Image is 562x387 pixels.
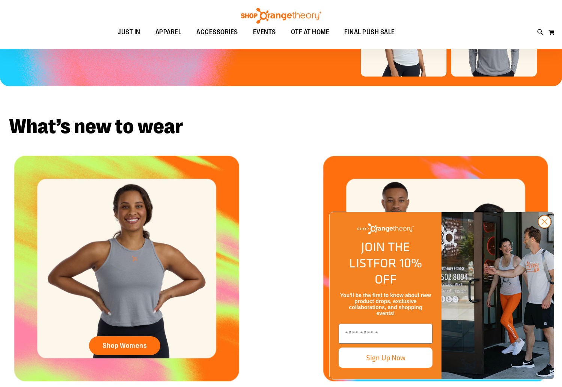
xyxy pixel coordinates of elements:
input: Enter email [339,324,432,344]
span: JUST IN [118,24,140,41]
span: OTF AT HOME [291,24,330,41]
span: APPAREL [155,24,182,41]
span: EVENTS [253,24,276,41]
a: ACCESSORIES [189,24,246,41]
button: Close dialog [538,215,551,229]
span: JOIN THE LIST [349,237,410,272]
img: Shop Orangetheory [240,8,322,24]
a: Shop Womens [89,336,160,355]
span: ACCESSORIES [196,24,238,41]
span: FINAL PUSH SALE [344,24,395,41]
img: Shop Orangetheory [357,223,414,234]
div: FLYOUT Form [322,204,562,387]
img: Shop Orangtheory [441,212,554,379]
span: You’ll be the first to know about new product drops, exclusive collaborations, and shopping events! [340,292,431,316]
button: Sign Up Now [339,348,432,368]
span: FOR 10% OFF [373,253,422,288]
span: Shop Womens [102,341,147,350]
a: OTF AT HOME [283,24,337,41]
h2: What’s new to wear [9,116,553,137]
a: APPAREL [148,24,189,41]
a: JUST IN [110,24,148,41]
a: FINAL PUSH SALE [337,24,402,41]
a: EVENTS [246,24,283,41]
